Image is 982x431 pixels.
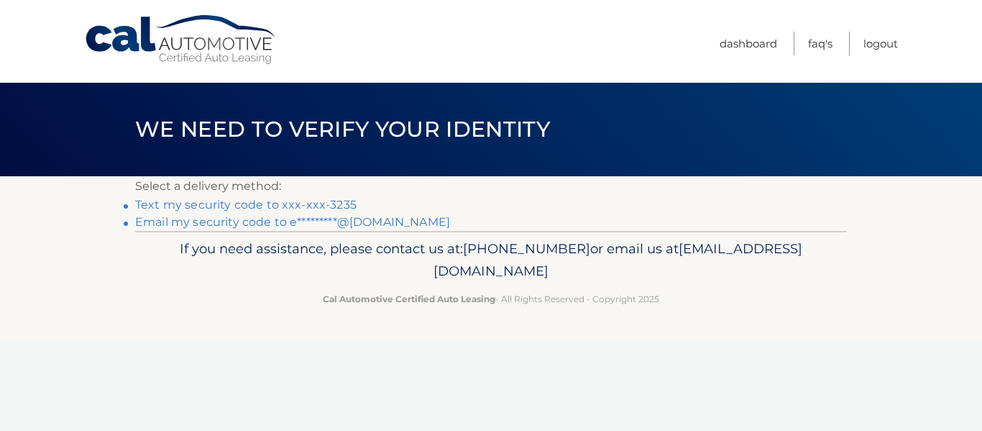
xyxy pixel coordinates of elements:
p: If you need assistance, please contact us at: or email us at [144,237,838,283]
a: FAQ's [808,32,832,55]
p: Select a delivery method: [135,176,847,196]
a: Logout [863,32,898,55]
a: Cal Automotive [84,14,278,65]
a: Text my security code to xxx-xxx-3235 [135,198,357,212]
strong: Cal Automotive Certified Auto Leasing [323,294,495,304]
span: [PHONE_NUMBER] [463,240,590,257]
a: Email my security code to e*********@[DOMAIN_NAME] [135,215,450,229]
span: We need to verify your identity [135,116,550,142]
a: Dashboard [720,32,777,55]
p: - All Rights Reserved - Copyright 2025 [144,291,838,307]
